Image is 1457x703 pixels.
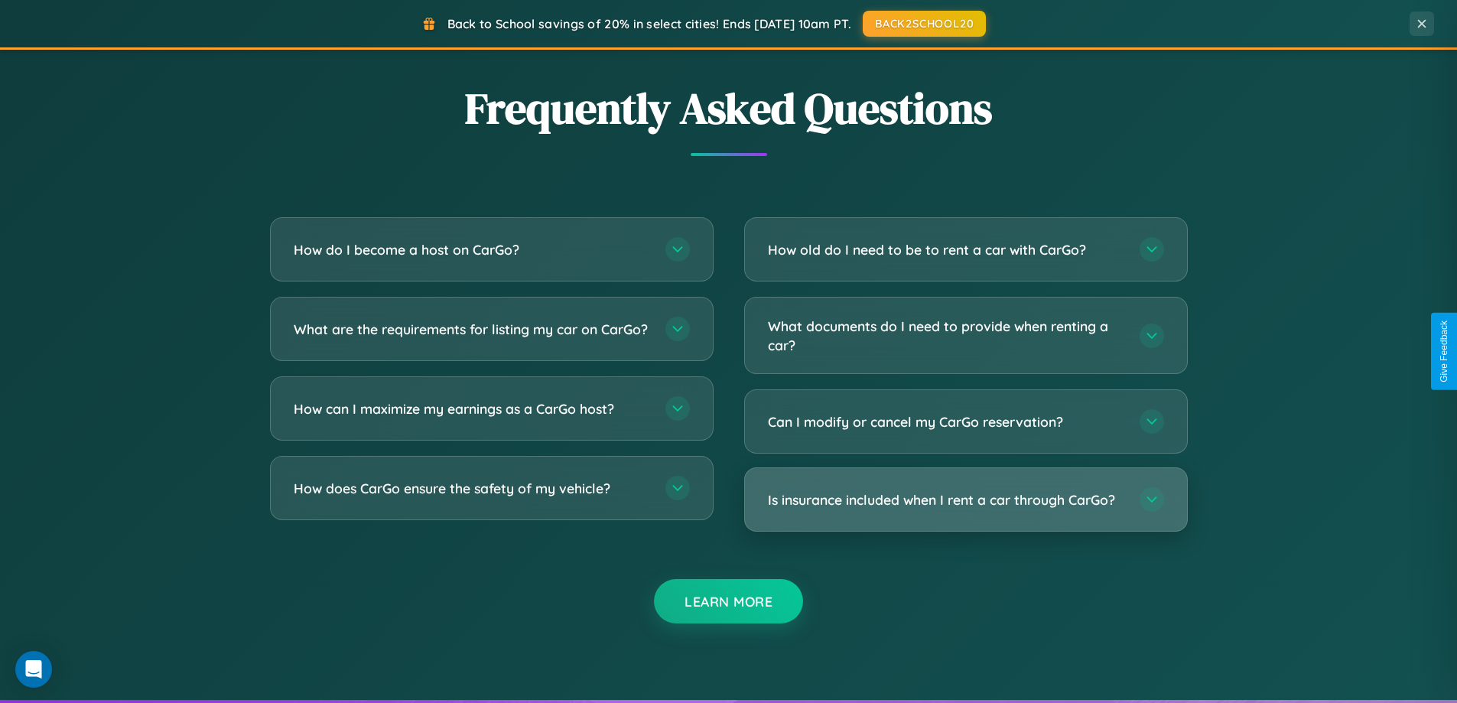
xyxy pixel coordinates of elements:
[768,317,1124,354] h3: What documents do I need to provide when renting a car?
[294,399,650,418] h3: How can I maximize my earnings as a CarGo host?
[294,479,650,498] h3: How does CarGo ensure the safety of my vehicle?
[294,320,650,339] h3: What are the requirements for listing my car on CarGo?
[294,240,650,259] h3: How do I become a host on CarGo?
[768,240,1124,259] h3: How old do I need to be to rent a car with CarGo?
[654,579,803,623] button: Learn More
[447,16,851,31] span: Back to School savings of 20% in select cities! Ends [DATE] 10am PT.
[768,412,1124,431] h3: Can I modify or cancel my CarGo reservation?
[15,651,52,688] div: Open Intercom Messenger
[1439,321,1449,382] div: Give Feedback
[270,79,1188,138] h2: Frequently Asked Questions
[768,490,1124,509] h3: Is insurance included when I rent a car through CarGo?
[863,11,986,37] button: BACK2SCHOOL20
